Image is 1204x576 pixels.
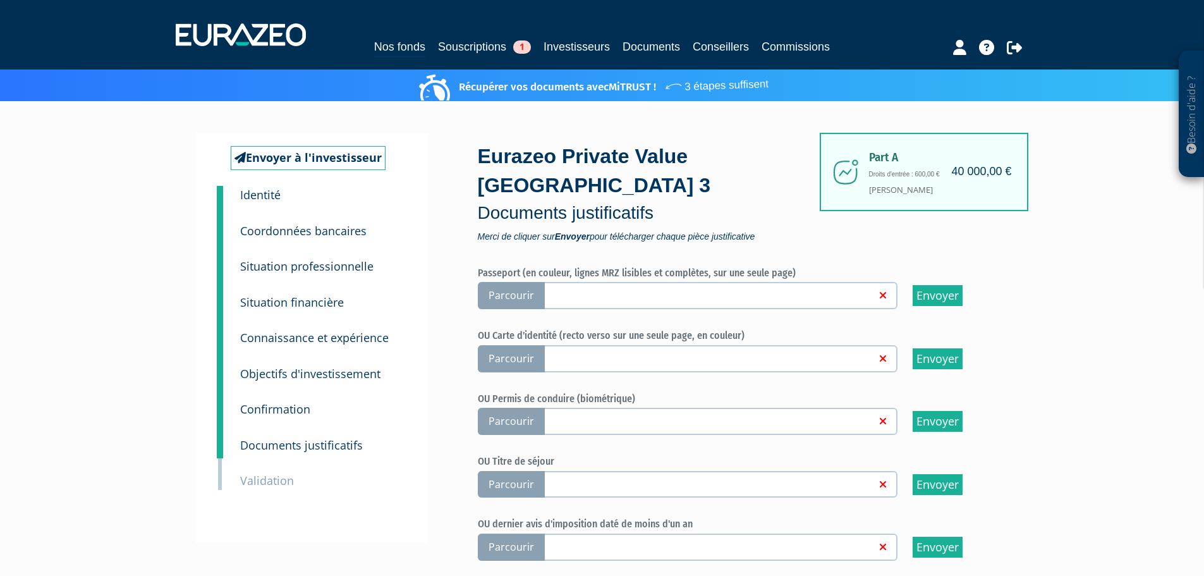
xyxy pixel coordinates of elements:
[240,187,281,202] small: Identité
[913,411,963,432] input: Envoyer
[623,38,680,56] a: Documents
[478,534,545,561] span: Parcourir
[240,295,344,310] small: Situation financière
[240,330,389,345] small: Connaissance et expérience
[231,146,386,170] a: Envoyer à l'investisseur
[478,456,1002,467] h6: OU Titre de séjour
[555,231,590,242] strong: Envoyer
[478,267,1002,279] h6: Passeport (en couleur, lignes MRZ lisibles et complètes, sur une seule page)
[217,276,223,316] a: 4
[240,223,367,238] small: Coordonnées bancaires
[544,38,610,56] a: Investisseurs
[762,38,830,56] a: Commissions
[217,383,223,422] a: 7
[693,38,749,56] a: Conseillers
[240,401,310,417] small: Confirmation
[664,70,769,95] span: 3 étapes suffisent
[478,200,825,226] p: Documents justificatifs
[217,348,223,387] a: 6
[478,408,545,435] span: Parcourir
[913,285,963,306] input: Envoyer
[913,474,963,495] input: Envoyer
[240,259,374,274] small: Situation professionnelle
[478,330,1002,341] h6: OU Carte d'identité (recto verso sur une seule page, en couleur)
[478,471,545,498] span: Parcourir
[374,38,425,58] a: Nos fonds
[609,80,656,94] a: MiTRUST !
[478,345,545,372] span: Parcourir
[913,348,963,369] input: Envoyer
[478,393,1002,405] h6: OU Permis de conduire (biométrique)
[217,419,223,458] a: 8
[478,282,545,309] span: Parcourir
[217,240,223,279] a: 3
[240,473,294,488] small: Validation
[1184,58,1199,171] p: Besoin d'aide ?
[240,366,380,381] small: Objectifs d'investissement
[217,312,223,351] a: 5
[217,186,223,211] a: 1
[513,40,531,54] span: 1
[438,38,531,56] a: Souscriptions1
[217,205,223,244] a: 2
[478,142,825,240] div: Eurazeo Private Value [GEOGRAPHIC_DATA] 3
[478,232,825,241] span: Merci de cliquer sur pour télécharger chaque pièce justificative
[913,537,963,558] input: Envoyer
[176,23,306,46] img: 1732889491-logotype_eurazeo_blanc_rvb.png
[422,73,769,95] p: Récupérer vos documents avec
[478,518,1002,530] h6: OU dernier avis d'imposition daté de moins d'un an
[240,438,363,453] small: Documents justificatifs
